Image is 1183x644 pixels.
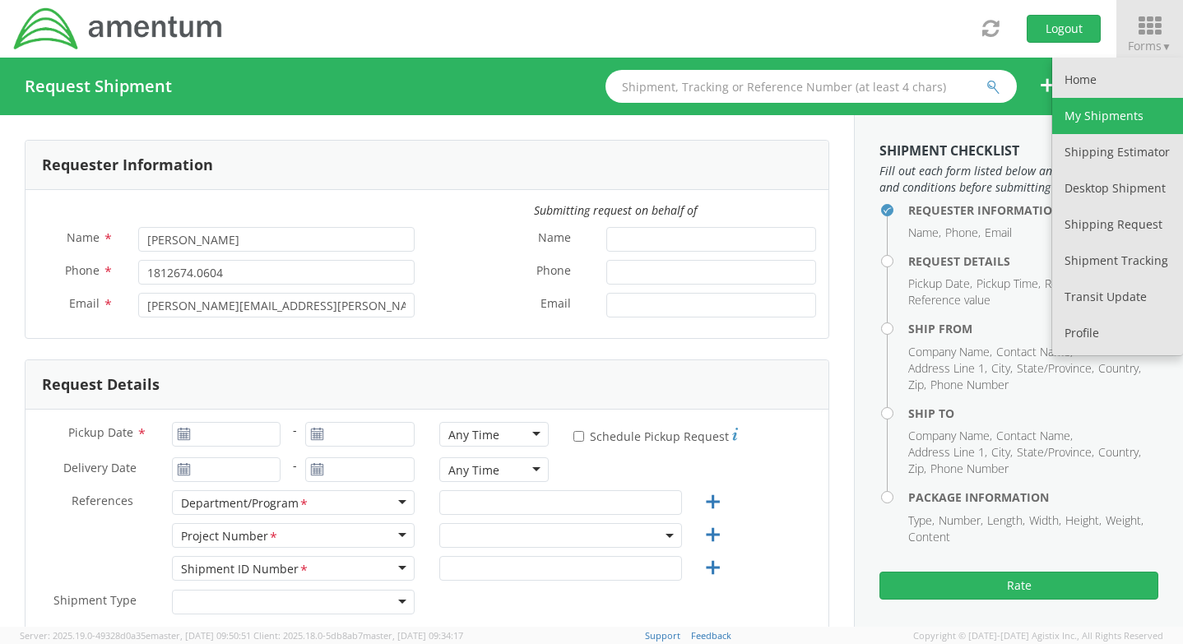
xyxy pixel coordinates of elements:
input: Schedule Pickup Request [573,431,584,442]
li: Name [908,225,941,241]
span: Shipment Type [53,592,137,611]
span: Server: 2025.19.0-49328d0a35e [20,629,251,642]
div: Any Time [448,462,499,479]
li: Email [985,225,1012,241]
a: Transit Update [1052,279,1183,315]
span: Forms [1128,38,1171,53]
span: Fill out each form listed below and agree to the terms and conditions before submitting [879,163,1158,196]
a: My Shipments [1052,98,1183,134]
li: Weight [1106,512,1144,529]
h4: Request Details [908,255,1158,267]
a: Shipping Estimator [1052,134,1183,170]
h3: Shipment Checklist [879,144,1158,159]
li: Pickup Time [977,276,1041,292]
input: Shipment, Tracking or Reference Number (at least 4 chars) [605,70,1017,103]
li: Width [1029,512,1061,529]
a: Home [1052,62,1183,98]
span: Name [67,229,100,245]
span: Pickup Date [68,424,133,440]
a: Desktop Shipment [1052,170,1183,206]
div: Any Time [448,427,499,443]
li: State/Province [1017,444,1094,461]
span: Phone [65,262,100,278]
li: Zip [908,377,926,393]
h4: Request Shipment [25,77,172,95]
h3: Requester Information [42,157,213,174]
span: Client: 2025.18.0-5db8ab7 [253,629,463,642]
li: Reference value [908,292,990,308]
li: Address Line 1 [908,360,987,377]
li: State/Province [1017,360,1094,377]
li: Country [1098,360,1141,377]
li: Pickup Date [908,276,972,292]
span: Name [538,229,571,248]
a: Feedback [691,629,731,642]
div: Project Number [181,528,279,545]
span: Email [540,295,571,314]
li: Address Line 1 [908,444,987,461]
a: Support [645,629,680,642]
span: Email [69,295,100,311]
li: Phone Number [930,461,1009,477]
li: Contact Name [996,344,1073,360]
li: Country [1098,444,1141,461]
button: Rate [879,572,1158,600]
h4: Requester Information [908,204,1158,216]
li: Company Name [908,428,992,444]
li: Contact Name [996,428,1073,444]
span: References [72,493,133,508]
button: Logout [1027,15,1101,43]
span: Copyright © [DATE]-[DATE] Agistix Inc., All Rights Reserved [913,629,1163,642]
li: Zip [908,461,926,477]
span: master, [DATE] 09:34:17 [363,629,463,642]
span: Phone [536,262,571,281]
li: Length [987,512,1025,529]
div: Shipment ID Number [181,561,309,578]
h4: Ship To [908,407,1158,419]
div: Department/Program [181,495,309,512]
h3: Request Details [42,377,160,393]
a: Shipping Request [1052,206,1183,243]
label: Schedule Pickup Request [573,425,738,445]
li: Type [908,512,935,529]
li: City [991,444,1013,461]
span: master, [DATE] 09:50:51 [151,629,251,642]
li: Reference type [1045,276,1125,292]
i: Submitting request on behalf of [534,202,697,218]
span: ▼ [1162,39,1171,53]
h4: Ship From [908,322,1158,335]
li: Content [908,529,950,545]
li: Phone [945,225,981,241]
li: City [991,360,1013,377]
li: Height [1065,512,1102,529]
span: Delivery Date [63,460,137,479]
a: Shipment Tracking [1052,243,1183,279]
a: Profile [1052,315,1183,351]
li: Company Name [908,344,992,360]
li: Number [939,512,983,529]
li: Phone Number [930,377,1009,393]
h4: Package Information [908,491,1158,503]
img: dyn-intl-logo-049831509241104b2a82.png [12,6,225,52]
